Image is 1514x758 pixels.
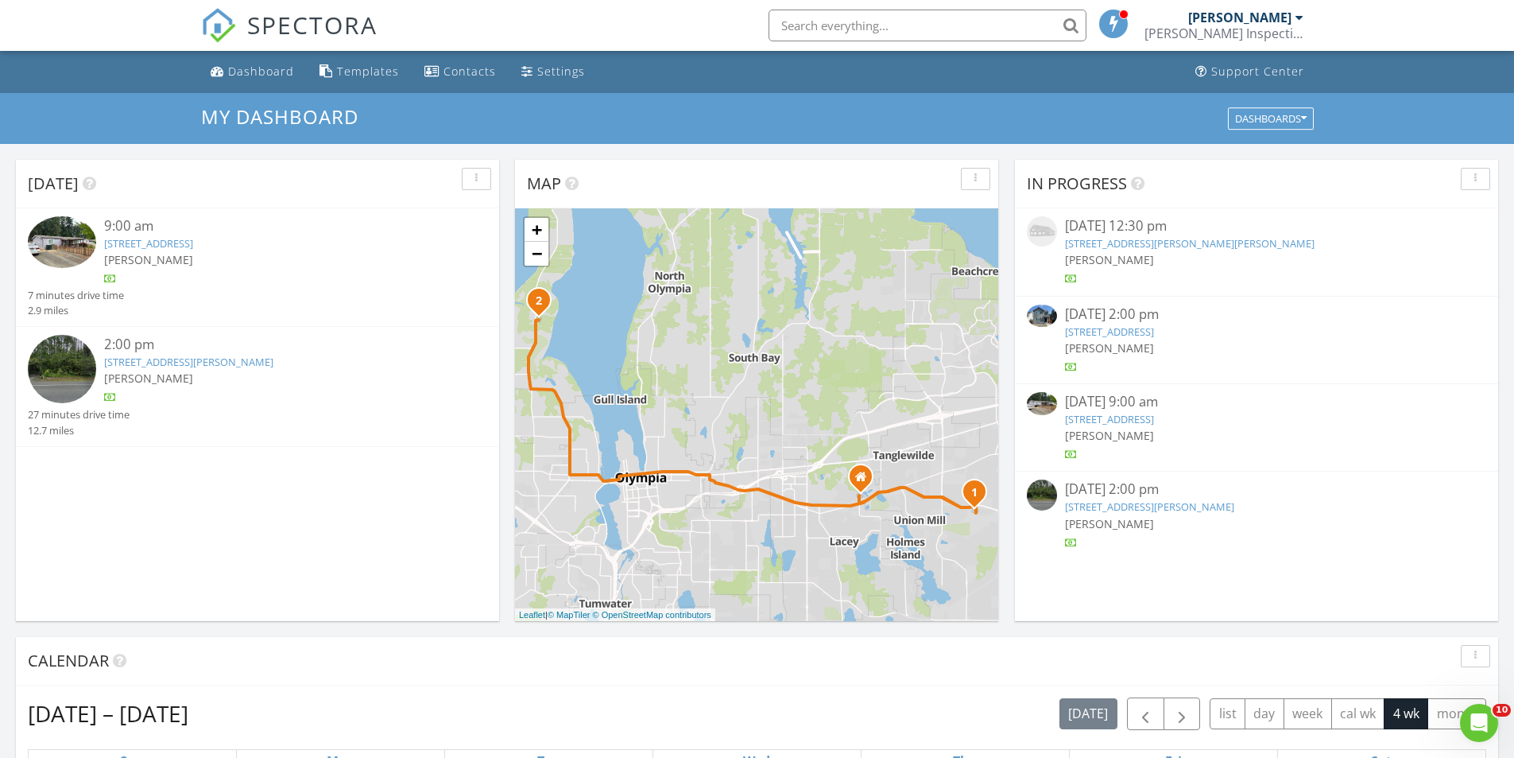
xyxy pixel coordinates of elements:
[525,218,548,242] a: Zoom in
[1211,64,1304,79] div: Support Center
[527,173,561,194] span: Map
[1427,698,1486,729] button: month
[1331,698,1385,729] button: cal wk
[104,371,193,386] span: [PERSON_NAME]
[28,216,487,318] a: 9:00 am [STREET_ADDRESS] [PERSON_NAME] 7 minutes drive time 2.9 miles
[28,173,79,194] span: [DATE]
[1027,305,1057,328] img: 9308879%2Fcover_photos%2FkWljk82PqU1eDjmjayec%2Fsmall.jpg
[28,407,130,422] div: 27 minutes drive time
[1065,340,1154,356] span: [PERSON_NAME]
[1065,325,1154,339] a: [STREET_ADDRESS]
[1144,25,1303,41] div: Boggs Inspection Services
[548,610,590,620] a: © MapTiler
[1027,392,1486,463] a: [DATE] 9:00 am [STREET_ADDRESS] [PERSON_NAME]
[525,242,548,266] a: Zoom out
[1245,698,1284,729] button: day
[593,610,711,620] a: © OpenStreetMap contributors
[28,698,188,729] h2: [DATE] – [DATE]
[971,488,978,499] i: 1
[228,64,294,79] div: Dashboard
[28,216,96,268] img: 9309463%2Fcover_photos%2FhUDmOJD0DKSgxS9NuCeS%2Fsmall.jpg
[1065,216,1448,236] div: [DATE] 12:30 pm
[104,252,193,267] span: [PERSON_NAME]
[204,57,300,87] a: Dashboard
[1127,698,1164,730] button: Previous
[1059,698,1117,729] button: [DATE]
[1189,57,1311,87] a: Support Center
[1493,704,1511,717] span: 10
[1027,216,1486,287] a: [DATE] 12:30 pm [STREET_ADDRESS][PERSON_NAME][PERSON_NAME] [PERSON_NAME]
[201,8,236,43] img: The Best Home Inspection Software - Spectora
[769,10,1086,41] input: Search everything...
[443,64,496,79] div: Contacts
[1384,698,1428,729] button: 4 wk
[28,303,124,318] div: 2.9 miles
[1235,113,1307,124] div: Dashboards
[536,296,542,307] i: 2
[1027,173,1127,194] span: In Progress
[28,288,124,303] div: 7 minutes drive time
[515,608,715,622] div: |
[201,21,378,55] a: SPECTORA
[1188,10,1291,25] div: [PERSON_NAME]
[1065,480,1448,500] div: [DATE] 2:00 pm
[28,423,130,438] div: 12.7 miles
[1027,216,1057,247] img: house-placeholder-square-ca63347ab8c70e15b013bc22427d3df0f7f082c62ce06d78aee8ec4e70df452f.jpg
[1065,500,1234,514] a: [STREET_ADDRESS][PERSON_NAME]
[104,216,449,236] div: 9:00 am
[1164,698,1201,730] button: Next
[515,57,591,87] a: Settings
[1065,252,1154,267] span: [PERSON_NAME]
[974,492,984,501] div: 1645 Pacific Ridge Dr SE, Olympia, WA 98513
[1027,305,1486,375] a: [DATE] 2:00 pm [STREET_ADDRESS] [PERSON_NAME]
[539,300,548,309] div: 4138 Cooper Point Rd NW, Olympia, WA 98502
[247,8,378,41] span: SPECTORA
[861,476,870,486] div: PO BOX 8004, LACEY WA 98509
[1284,698,1332,729] button: week
[104,355,273,369] a: [STREET_ADDRESS][PERSON_NAME]
[337,64,399,79] div: Templates
[1065,428,1154,443] span: [PERSON_NAME]
[104,335,449,355] div: 2:00 pm
[537,64,585,79] div: Settings
[1460,704,1498,742] iframe: Intercom live chat
[104,236,193,251] a: [STREET_ADDRESS]
[1027,480,1486,550] a: [DATE] 2:00 pm [STREET_ADDRESS][PERSON_NAME] [PERSON_NAME]
[28,335,487,438] a: 2:00 pm [STREET_ADDRESS][PERSON_NAME] [PERSON_NAME] 27 minutes drive time 12.7 miles
[28,335,96,403] img: streetview
[1065,516,1154,531] span: [PERSON_NAME]
[519,610,545,620] a: Leaflet
[418,57,502,87] a: Contacts
[201,103,358,130] span: My Dashboard
[313,57,405,87] a: Templates
[1065,392,1448,412] div: [DATE] 9:00 am
[1065,412,1154,426] a: [STREET_ADDRESS]
[1065,236,1315,251] a: [STREET_ADDRESS][PERSON_NAME][PERSON_NAME]
[1210,698,1245,729] button: list
[1228,107,1314,130] button: Dashboards
[28,650,109,671] span: Calendar
[1027,480,1057,510] img: streetview
[1065,305,1448,325] div: [DATE] 2:00 pm
[1027,392,1057,415] img: 9309463%2Fcover_photos%2FhUDmOJD0DKSgxS9NuCeS%2Fsmall.jpg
